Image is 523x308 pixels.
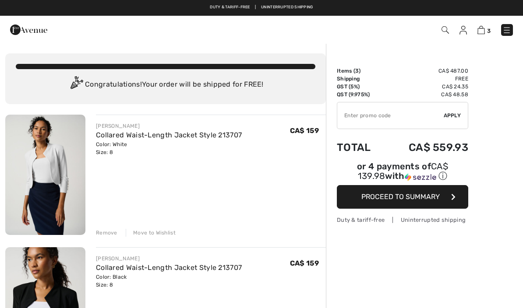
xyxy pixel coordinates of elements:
[385,133,468,162] td: CA$ 559.93
[96,229,117,237] div: Remove
[355,68,359,74] span: 3
[96,273,242,289] div: Color: Black Size: 8
[290,259,319,267] span: CA$ 159
[337,133,385,162] td: Total
[96,140,242,156] div: Color: White Size: 8
[337,67,385,75] td: Items ( )
[67,76,85,94] img: Congratulation2.svg
[337,185,468,209] button: Proceed to Summary
[477,26,485,34] img: Shopping Bag
[477,24,491,35] a: 3
[5,115,85,235] img: Collared Waist-Length Jacket Style 213707
[96,255,242,262] div: [PERSON_NAME]
[442,26,449,34] img: Search
[358,161,448,181] span: CA$ 139.98
[459,26,467,35] img: My Info
[337,75,385,83] td: Shipping
[10,21,47,38] img: 1ère Avenue
[385,83,468,91] td: CA$ 24.35
[96,122,242,130] div: [PERSON_NAME]
[361,192,440,201] span: Proceed to Summary
[337,83,385,91] td: GST (5%)
[96,263,242,272] a: Collared Waist-Length Jacket Style 213707
[405,173,436,181] img: Sezzle
[126,229,176,237] div: Move to Wishlist
[16,76,315,94] div: Congratulations! Your order will be shipped for FREE!
[337,162,468,185] div: or 4 payments ofCA$ 139.98withSezzle Click to learn more about Sezzle
[487,28,491,34] span: 3
[337,91,385,98] td: QST (9.975%)
[290,126,319,135] span: CA$ 159
[385,91,468,98] td: CA$ 48.58
[502,26,511,35] img: Menu
[337,216,468,224] div: Duty & tariff-free | Uninterrupted shipping
[10,25,47,33] a: 1ère Avenue
[96,131,242,139] a: Collared Waist-Length Jacket Style 213707
[385,67,468,75] td: CA$ 487.00
[337,102,444,129] input: Promo code
[337,162,468,182] div: or 4 payments of with
[444,112,461,119] span: Apply
[385,75,468,83] td: Free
